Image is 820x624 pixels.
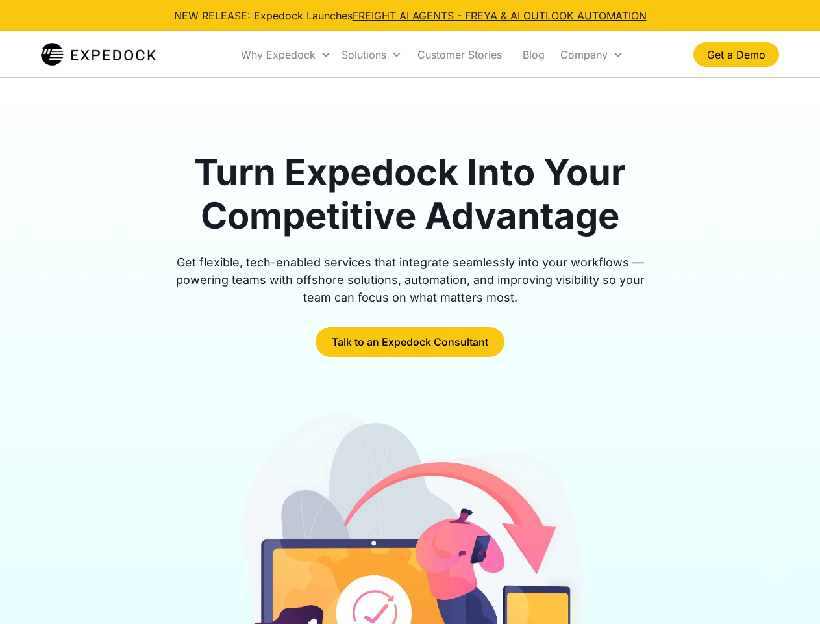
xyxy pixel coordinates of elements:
[353,9,647,22] a: FREIGHT AI AGENTS - FREYA & AI OUTLOOK AUTOMATION
[236,32,336,77] div: Why Expedock
[174,8,647,23] div: NEW RELEASE: Expedock Launches
[241,48,316,61] div: Why Expedock
[512,32,555,77] a: Blog
[407,32,512,77] a: Customer Stories
[41,42,156,68] img: Expedock Logo
[560,48,608,61] div: Company
[755,562,820,624] iframe: Chat Widget
[41,42,156,68] a: home
[336,32,407,77] div: Solutions
[693,42,779,67] a: Get a Demo
[555,32,628,77] div: Company
[161,253,660,306] div: Get flexible, tech-enabled services that integrate seamlessly into your workflows — powering team...
[342,48,386,61] div: Solutions
[161,151,660,238] h1: Turn Expedock Into Your Competitive Advantage
[316,327,504,357] a: Talk to an Expedock Consultant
